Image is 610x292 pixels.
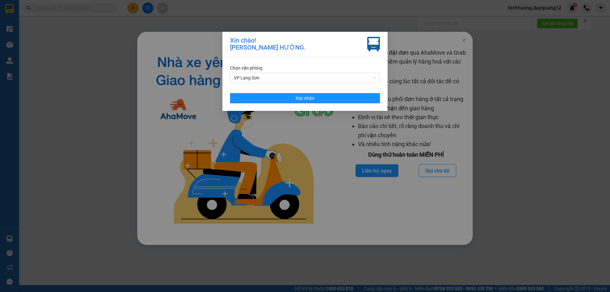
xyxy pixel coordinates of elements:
[230,65,380,71] div: Chọn văn phòng
[230,93,380,103] button: Xác nhận
[367,37,380,51] img: vxr-icon
[230,37,306,51] div: Xin chào! [PERSON_NAME] HƯỜNG.
[234,73,376,83] span: VP Lạng Sơn
[295,95,315,102] span: Xác nhận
